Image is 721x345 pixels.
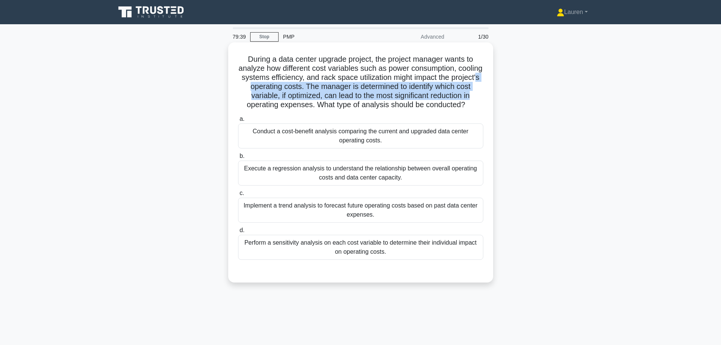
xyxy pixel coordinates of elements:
[383,29,449,44] div: Advanced
[237,55,484,110] h5: During a data center upgrade project, the project manager wants to analyze how different cost var...
[240,153,244,159] span: b.
[228,29,250,44] div: 79:39
[238,198,483,223] div: Implement a trend analysis to forecast future operating costs based on past data center expenses.
[279,29,383,44] div: PMP
[240,116,244,122] span: a.
[449,29,493,44] div: 1/30
[238,235,483,260] div: Perform a sensitivity analysis on each cost variable to determine their individual impact on oper...
[240,227,244,233] span: d.
[539,5,606,20] a: Lauren
[250,32,279,42] a: Stop
[238,123,483,148] div: Conduct a cost-benefit analysis comparing the current and upgraded data center operating costs.
[240,190,244,196] span: c.
[238,161,483,186] div: Execute a regression analysis to understand the relationship between overall operating costs and ...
